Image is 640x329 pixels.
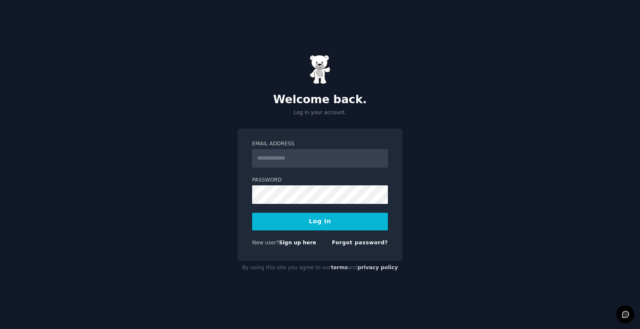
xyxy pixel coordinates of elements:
a: Sign up here [279,240,316,246]
img: Gummy Bear [309,55,331,84]
p: Log in your account. [237,109,403,117]
button: Log In [252,213,388,230]
label: Email Address [252,140,388,148]
span: New user? [252,240,279,246]
h2: Welcome back. [237,93,403,107]
a: Forgot password? [332,240,388,246]
a: privacy policy [358,265,398,270]
a: terms [331,265,348,270]
label: Password [252,177,388,184]
div: By using this site you agree to our and [237,261,403,275]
